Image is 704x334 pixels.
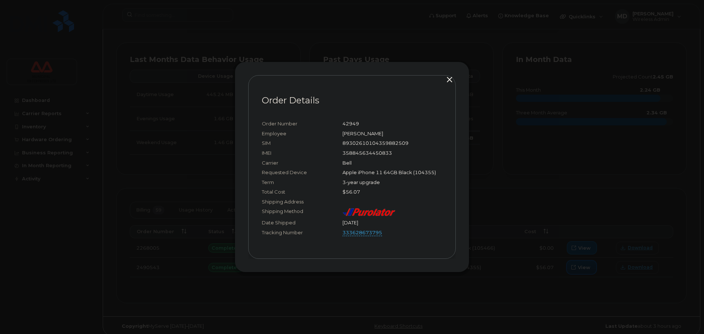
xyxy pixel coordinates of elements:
[262,179,342,186] div: Term
[262,188,342,195] div: Total Cost
[342,169,442,176] div: Apple iPhone 11 64GB Black (104355)
[262,219,342,226] div: Date Shipped
[262,120,342,127] div: Order Number
[262,229,342,237] div: Tracking Number
[342,150,442,157] div: 358845634450833
[342,130,442,137] div: [PERSON_NAME]
[342,208,395,216] img: purolator-9dc0d6913a5419968391dc55414bb4d415dd17fc9089aa56d78149fa0af40473.png
[262,159,342,166] div: Carrier
[342,140,442,147] div: 89302610104359882509
[262,96,442,105] p: Order Details
[342,188,442,195] div: $56.07
[342,229,382,236] a: 333628673795
[382,230,388,235] a: Open shipping details in new tab
[262,140,342,147] div: SIM
[262,169,342,176] div: Requested Device
[342,120,442,127] div: 42949
[262,130,342,137] div: Employee
[342,179,442,186] div: 3-year upgrade
[342,159,442,166] div: Bell
[262,208,342,216] div: Shipping Method
[342,219,442,226] div: [DATE]
[262,150,342,157] div: IMEI
[262,198,342,205] div: Shipping Address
